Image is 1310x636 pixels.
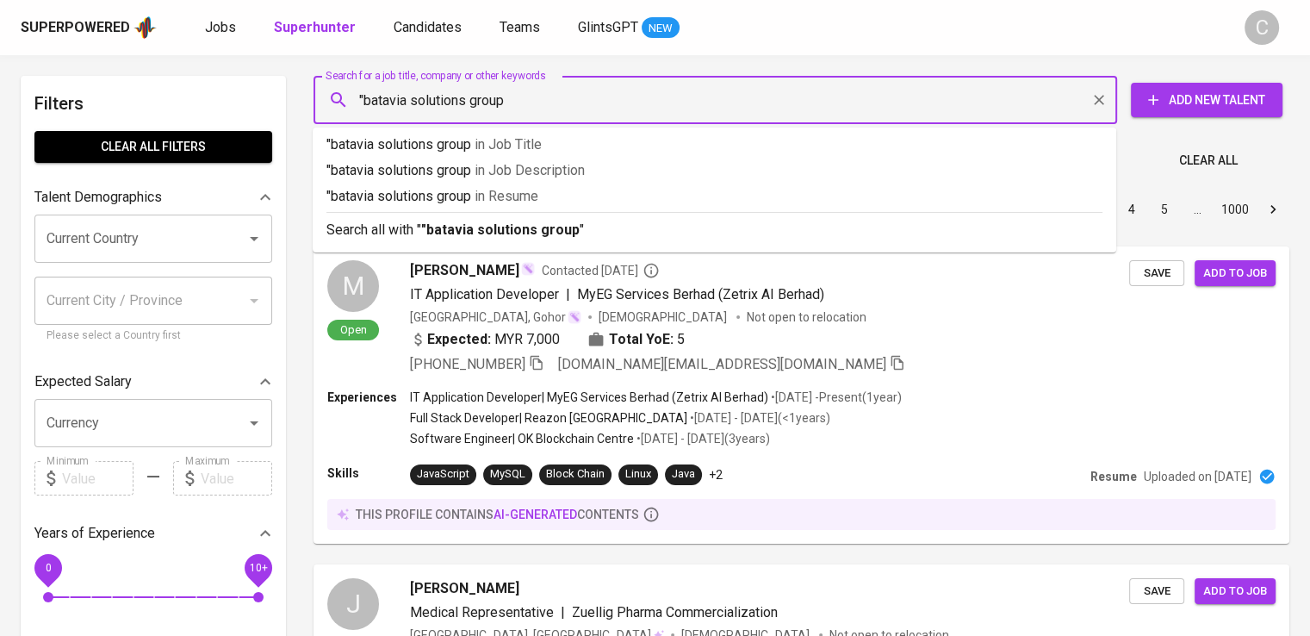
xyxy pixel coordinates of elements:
span: Add New Talent [1145,90,1269,111]
button: Clear All filters [34,131,272,163]
span: in Resume [475,188,538,204]
span: Jobs [205,19,236,35]
p: "batavia solutions group [326,186,1102,207]
p: Full Stack Developer | Reazon [GEOGRAPHIC_DATA] [410,409,687,427]
p: Skills [327,465,410,482]
div: JavaScript [417,466,469,483]
div: Linux [625,466,651,483]
button: Go to page 4 [1118,196,1145,223]
div: … [1183,201,1211,218]
span: IT Application Developer [410,286,559,302]
span: Add to job [1203,582,1267,602]
div: C [1245,10,1279,45]
a: MOpen[PERSON_NAME]Contacted [DATE]IT Application Developer|MyEG Services Berhad (Zetrix AI Berhad... [314,246,1289,544]
span: Save [1138,582,1176,602]
p: +2 [709,466,723,483]
p: • [DATE] - [DATE] ( 3 years ) [634,430,770,447]
a: Superhunter [274,17,359,39]
nav: pagination navigation [984,196,1289,223]
button: Go to next page [1259,196,1287,223]
span: MyEG Services Berhad (Zetrix AI Berhad) [577,286,824,302]
p: Search all with " " [326,220,1102,240]
span: 5 [677,329,685,350]
a: Candidates [394,17,465,39]
p: Software Engineer | OK Blockchain Centre [410,430,634,447]
div: Java [672,466,695,483]
p: "batavia solutions group [326,160,1102,181]
img: magic_wand.svg [568,310,581,324]
button: Save [1129,578,1184,605]
span: [DEMOGRAPHIC_DATA] [599,309,730,326]
span: Save [1138,264,1176,284]
span: [PERSON_NAME] [410,578,519,599]
span: Zuellig Pharma Commercialization [572,604,778,620]
span: AI-generated [494,508,577,521]
div: Expected Salary [34,365,272,399]
a: Teams [500,17,543,39]
span: [PHONE_NUMBER] [410,356,525,372]
p: Resume [1090,468,1137,485]
span: Add to job [1203,264,1267,284]
p: this profile contains contents [356,506,639,523]
span: NEW [642,20,680,37]
div: Superpowered [21,18,130,38]
p: Talent Demographics [34,187,162,208]
span: in Job Title [475,136,542,153]
p: Expected Salary [34,371,132,392]
div: J [327,578,379,630]
div: [GEOGRAPHIC_DATA], Gohor [410,309,581,326]
span: Candidates [394,19,462,35]
span: Medical Representative [410,604,554,620]
span: in Job Description [475,162,585,178]
a: Jobs [205,17,239,39]
p: • [DATE] - [DATE] ( <1 years ) [687,409,830,427]
span: Clear All filters [48,136,258,158]
span: [DOMAIN_NAME][EMAIL_ADDRESS][DOMAIN_NAME] [558,356,886,372]
span: Teams [500,19,540,35]
button: Go to page 5 [1151,196,1178,223]
img: magic_wand.svg [521,262,535,276]
img: app logo [133,15,157,41]
button: Go to page 1000 [1216,196,1254,223]
a: GlintsGPT NEW [578,17,680,39]
p: Not open to relocation [747,309,866,326]
p: IT Application Developer | MyEG Services Berhad (Zetrix AI Berhad) [410,389,768,406]
button: Save [1129,260,1184,287]
div: Talent Demographics [34,180,272,215]
h6: Filters [34,90,272,117]
div: Block Chain [546,466,605,483]
span: 10+ [249,562,267,574]
div: MYR 7,000 [410,329,560,350]
button: Add to job [1195,578,1276,605]
span: Contacted [DATE] [542,262,660,279]
p: Please select a Country first [47,327,260,345]
span: | [561,602,565,623]
input: Value [62,461,133,496]
span: 0 [45,562,51,574]
input: Value [201,461,272,496]
button: Clear [1087,88,1111,112]
div: M [327,260,379,312]
div: MySQL [490,466,525,483]
span: Clear All [1179,150,1238,171]
span: | [566,284,570,305]
p: Experiences [327,389,410,406]
p: Years of Experience [34,523,155,544]
div: Years of Experience [34,516,272,551]
b: Superhunter [274,19,356,35]
button: Add to job [1195,260,1276,287]
b: Expected: [427,329,491,350]
button: Clear All [1172,145,1245,177]
b: Total YoE: [609,329,674,350]
button: Open [242,227,266,251]
p: Uploaded on [DATE] [1144,468,1251,485]
p: • [DATE] - Present ( 1 year ) [768,389,902,406]
svg: By Batam recruiter [643,262,660,279]
b: "batavia solutions group [421,221,580,238]
p: "batavia solutions group [326,134,1102,155]
button: Open [242,411,266,435]
span: Open [333,322,374,337]
span: GlintsGPT [578,19,638,35]
span: [PERSON_NAME] [410,260,519,281]
button: Add New Talent [1131,83,1282,117]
